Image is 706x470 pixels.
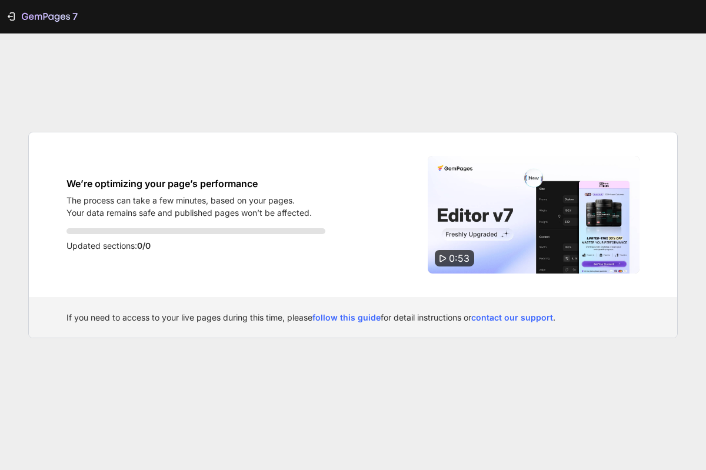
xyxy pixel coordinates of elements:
[66,206,312,219] p: Your data remains safe and published pages won’t be affected.
[72,9,78,24] p: 7
[66,311,640,324] div: If you need to access to your live pages during this time, please for detail instructions or .
[66,176,312,191] h1: We’re optimizing your page’s performance
[449,252,469,264] span: 0:53
[66,239,325,253] p: Updated sections:
[137,241,151,251] span: 0/0
[66,194,312,206] p: The process can take a few minutes, based on your pages.
[471,312,553,322] a: contact our support
[428,156,640,274] img: Video thumbnail
[312,312,381,322] a: follow this guide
